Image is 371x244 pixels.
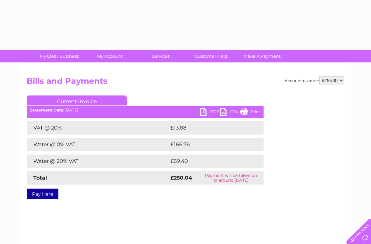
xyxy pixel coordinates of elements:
strong: £250.04 [170,175,192,181]
strong: Total [33,175,47,181]
a: My Clear Business [32,50,87,62]
h2: Bills and Payments [27,76,344,89]
td: £13.88 [169,121,250,135]
a: My Account [82,50,137,62]
div: Account number [285,76,344,84]
a: Pay Here [27,189,58,199]
td: VAT @ 20% [27,121,169,135]
a: Services [133,50,188,62]
a: CSV [220,108,240,117]
a: Make A Payment [235,50,290,62]
td: Payment will be taken on or around [DATE] [198,171,264,185]
div: [DATE] [27,108,264,112]
td: Water @ 0% VAT [27,138,169,151]
b: Statement Date: [30,107,64,112]
td: £166.76 [169,138,252,151]
td: Water @ 20% VAT [27,155,169,168]
a: Current Invoice [27,95,127,105]
td: £69.40 [169,155,251,168]
a: PDF [200,108,220,117]
a: Print [240,108,260,117]
a: Customer Help [184,50,239,62]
